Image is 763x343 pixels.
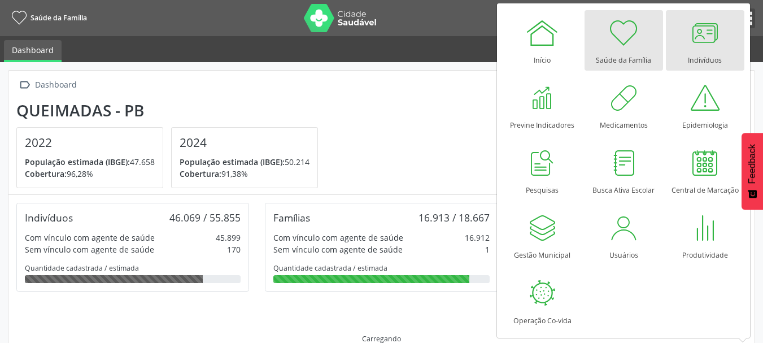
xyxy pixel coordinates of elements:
div: 46.069 / 55.855 [169,211,241,224]
div: Com vínculo com agente de saúde [25,232,155,244]
span: População estimada (IBGE): [25,157,130,167]
div: Sem vínculo com agente de saúde [273,244,403,255]
a: Indivíduos [666,10,744,71]
a: Central de Marcação [666,140,744,201]
i:  [16,77,33,93]
a: Medicamentos [585,75,663,136]
p: 96,28% [25,168,155,180]
span: Cobertura: [180,168,221,179]
a: Usuários [585,205,663,266]
span: Feedback [747,144,757,184]
div: 45.899 [216,232,241,244]
div: 170 [227,244,241,255]
a: Gestão Municipal [503,205,582,266]
div: 16.912 [465,232,490,244]
p: 47.658 [25,156,155,168]
div: Dashboard [33,77,79,93]
a: Epidemiologia [666,75,744,136]
a: Pesquisas [503,140,582,201]
div: Indivíduos [25,211,73,224]
a: Previne Indicadores [503,75,582,136]
p: 91,38% [180,168,309,180]
a: Dashboard [4,40,62,62]
a: Início [503,10,582,71]
a: Saúde da Família [8,8,87,27]
h4: 2024 [180,136,309,150]
div: Sem vínculo com agente de saúde [25,244,154,255]
div: Com vínculo com agente de saúde [273,232,403,244]
div: Quantidade cadastrada / estimada [25,263,241,273]
a: Operação Co-vida [503,271,582,331]
a:  Dashboard [16,77,79,93]
div: Queimadas - PB [16,101,326,120]
a: Saúde da Família [585,10,663,71]
span: Cobertura: [25,168,67,179]
p: 50.214 [180,156,309,168]
h4: 2022 [25,136,155,150]
div: 1 [485,244,490,255]
div: Famílias [273,211,310,224]
div: Quantidade cadastrada / estimada [273,263,489,273]
a: Produtividade [666,205,744,266]
a: Busca Ativa Escolar [585,140,663,201]
span: Saúde da Família [30,13,87,23]
span: População estimada (IBGE): [180,157,285,167]
button: Feedback - Mostrar pesquisa [742,133,763,210]
div: 16.913 / 18.667 [418,211,490,224]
